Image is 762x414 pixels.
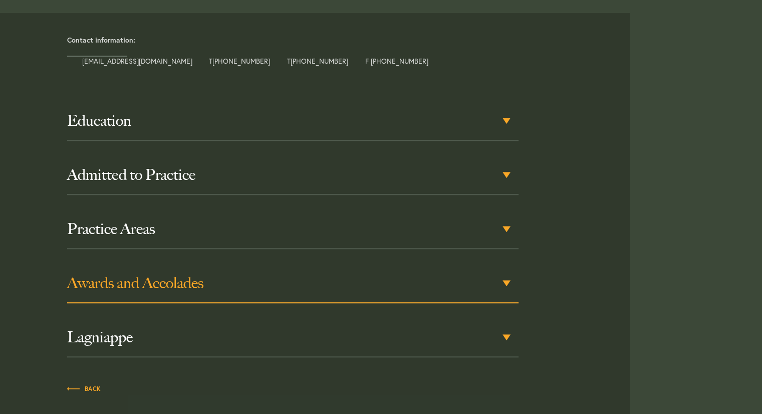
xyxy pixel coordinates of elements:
h3: Admitted to Practice [67,166,519,184]
a: [PHONE_NUMBER] [212,56,270,66]
span: Back [67,386,101,392]
span: F [PHONE_NUMBER] [365,58,428,65]
strong: Contact information: [67,35,135,45]
span: T [287,58,348,65]
a: Back [67,382,101,393]
h3: Education [67,112,519,130]
h3: Awards and Accolades [67,274,519,292]
h3: Lagniappe [67,328,519,346]
h3: Practice Areas [67,220,519,238]
a: [PHONE_NUMBER] [291,56,348,66]
span: T [209,58,270,65]
a: [EMAIL_ADDRESS][DOMAIN_NAME] [82,56,192,66]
